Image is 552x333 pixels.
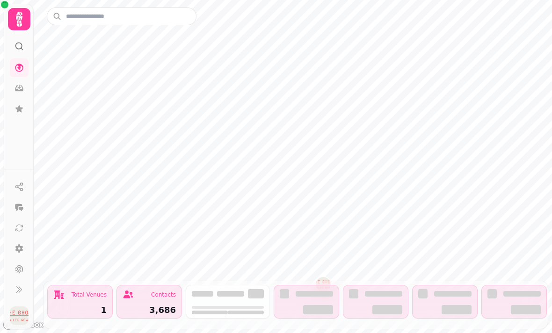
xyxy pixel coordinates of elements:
div: 3,686 [123,306,176,314]
div: Map marker [316,277,331,295]
div: 1 [53,306,107,314]
div: Contacts [151,292,176,298]
button: The Ghost At The Feast [316,277,331,292]
div: Total Venues [72,292,107,298]
img: User avatar [10,306,29,325]
button: User avatar [8,306,30,325]
a: Mapbox logo [3,319,44,330]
